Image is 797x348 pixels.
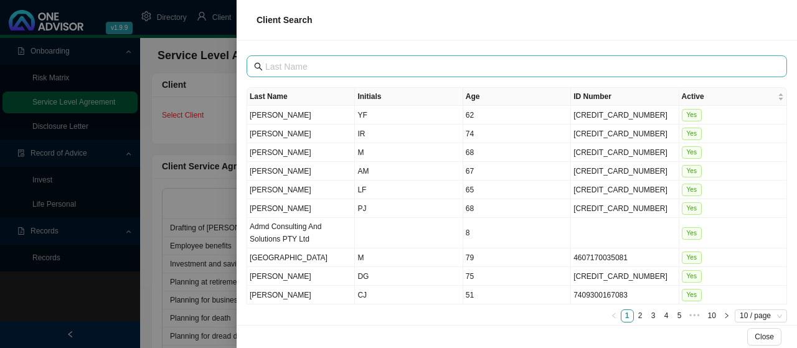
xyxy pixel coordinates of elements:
[463,88,571,106] th: Age
[466,167,474,176] span: 67
[466,253,474,262] span: 79
[704,309,720,322] li: 10
[608,309,621,322] button: left
[682,202,702,215] span: Yes
[720,309,733,322] button: right
[674,310,686,322] a: 5
[355,181,463,199] td: LF
[247,218,355,248] td: Admd Consulting And Solutions PTY Ltd
[571,143,679,162] td: [CREDIT_CARD_NUMBER]
[647,309,660,322] li: 3
[724,313,730,319] span: right
[686,309,704,322] span: •••
[755,331,774,343] span: Close
[247,143,355,162] td: [PERSON_NAME]
[571,267,679,286] td: [CREDIT_CARD_NUMBER]
[466,111,474,120] span: 62
[740,310,782,322] span: 10 / page
[608,309,621,322] li: Previous Page
[682,227,702,240] span: Yes
[466,129,474,138] span: 74
[661,310,672,322] a: 4
[355,199,463,218] td: PJ
[247,248,355,267] td: [GEOGRAPHIC_DATA]
[466,148,474,157] span: 68
[466,291,474,299] span: 51
[682,109,702,121] span: Yes
[704,310,720,322] a: 10
[682,289,702,301] span: Yes
[571,248,679,267] td: 4607170035081
[571,199,679,218] td: [CREDIT_CARD_NUMBER]
[634,310,646,322] a: 2
[247,181,355,199] td: [PERSON_NAME]
[571,125,679,143] td: [CREDIT_CARD_NUMBER]
[355,88,463,106] th: Initials
[747,328,781,346] button: Close
[682,184,702,196] span: Yes
[355,267,463,286] td: DG
[682,128,702,140] span: Yes
[466,272,474,281] span: 75
[611,313,617,319] span: left
[355,125,463,143] td: IR
[648,310,659,322] a: 3
[247,162,355,181] td: [PERSON_NAME]
[682,165,702,177] span: Yes
[571,181,679,199] td: [CREDIT_CARD_NUMBER]
[466,204,474,213] span: 68
[247,106,355,125] td: [PERSON_NAME]
[247,286,355,304] td: [PERSON_NAME]
[355,162,463,181] td: AM
[466,186,474,194] span: 65
[265,60,771,73] input: Last Name
[247,267,355,286] td: [PERSON_NAME]
[634,309,647,322] li: 2
[355,143,463,162] td: M
[720,309,733,322] li: Next Page
[247,199,355,218] td: [PERSON_NAME]
[571,106,679,125] td: [CREDIT_CARD_NUMBER]
[254,62,263,71] span: search
[257,15,312,25] span: Client Search
[571,162,679,181] td: [CREDIT_CARD_NUMBER]
[679,88,787,106] th: Active
[247,125,355,143] td: [PERSON_NAME]
[682,252,702,264] span: Yes
[660,309,673,322] li: 4
[571,88,679,106] th: ID Number
[571,286,679,304] td: 7409300167083
[355,106,463,125] td: YF
[673,309,686,322] li: 5
[682,146,702,159] span: Yes
[621,310,633,322] a: 1
[682,90,775,103] span: Active
[621,309,634,322] li: 1
[247,88,355,106] th: Last Name
[466,228,470,237] span: 8
[682,270,702,283] span: Yes
[735,309,787,322] div: Page Size
[355,286,463,304] td: CJ
[686,309,704,322] li: Next 5 Pages
[355,248,463,267] td: M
